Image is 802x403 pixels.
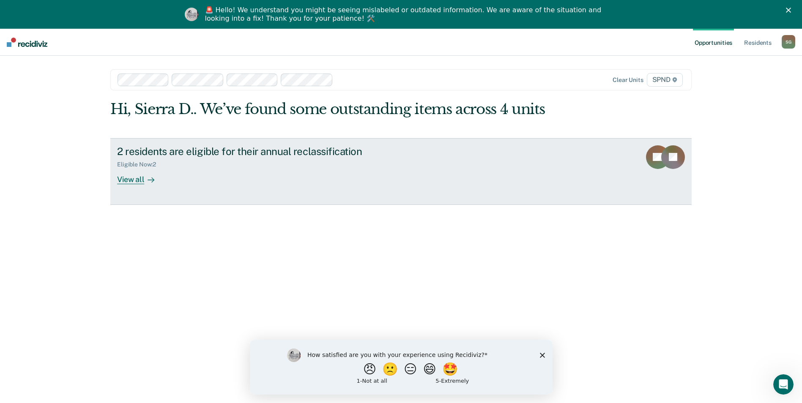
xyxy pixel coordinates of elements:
div: Clear units [613,76,643,84]
div: S G [782,35,795,49]
div: 2 residents are eligible for their annual reclassification [117,145,414,158]
iframe: Intercom live chat [773,374,794,395]
div: Eligible Now : 2 [117,161,163,168]
div: Hi, Sierra D.. We’ve found some outstanding items across 4 units [110,101,575,118]
a: Opportunities [693,29,734,56]
iframe: Survey by Kim from Recidiviz [250,340,553,395]
button: SG [782,35,795,49]
div: View all [117,168,164,184]
a: Residents [742,29,773,56]
img: Recidiviz [7,38,47,47]
img: Profile image for Kim [185,8,198,21]
div: 🚨 Hello! We understand you might be seeing mislabeled or outdated information. We are aware of th... [205,6,604,23]
a: 2 residents are eligible for their annual reclassificationEligible Now:2View all [110,138,692,205]
span: SPND [647,73,683,87]
div: Close [786,8,794,13]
